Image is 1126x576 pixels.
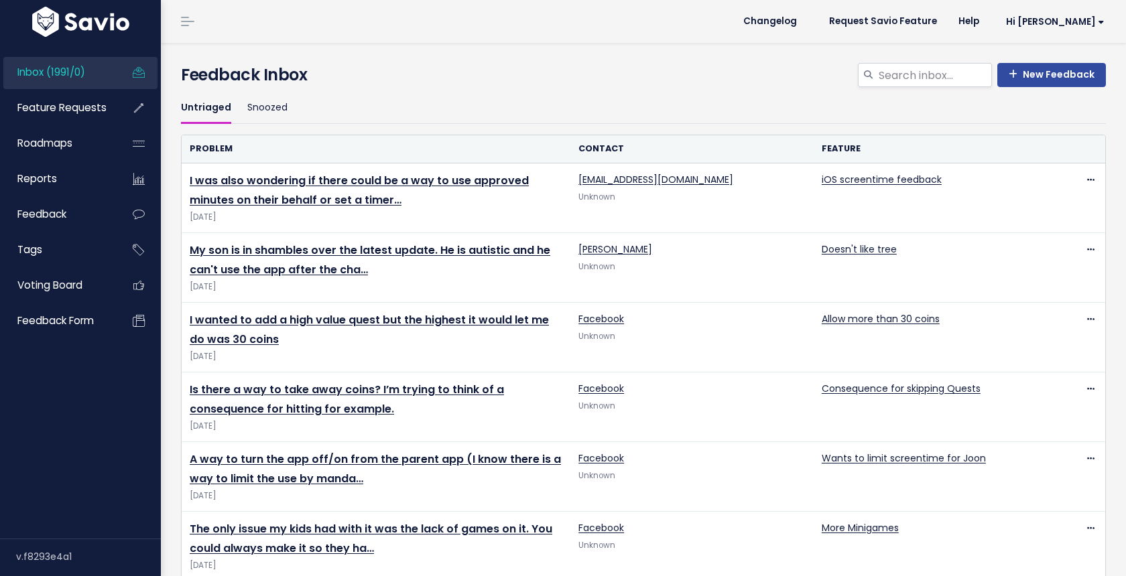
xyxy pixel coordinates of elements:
[1006,17,1105,27] span: Hi [PERSON_NAME]
[17,171,57,186] span: Reports
[822,173,942,186] a: iOS screentime feedback
[578,540,615,551] span: Unknown
[190,451,561,486] a: A way to turn the app off/on from the parent app (I know there is a way to limit the use by manda…
[822,242,897,256] a: Doesn't like tree
[822,382,981,395] a: Consequence for skipping Quests
[17,242,42,257] span: Tags
[3,199,111,230] a: Feedback
[17,65,85,79] span: Inbox (1991/0)
[16,539,161,574] div: v.f8293e4a1
[190,350,562,364] span: [DATE]
[948,11,990,31] a: Help
[190,210,562,224] span: [DATE]
[578,331,615,342] span: Unknown
[3,128,111,159] a: Roadmaps
[578,242,652,256] a: [PERSON_NAME]
[181,63,1106,87] h4: Feedback Inbox
[3,57,111,88] a: Inbox (1991/0)
[247,92,288,124] a: Snoozed
[17,278,82,292] span: Voting Board
[29,7,133,37] img: logo-white.9d6f32f41409.svg
[578,173,733,186] a: [EMAIL_ADDRESS][DOMAIN_NAME]
[578,192,615,202] span: Unknown
[190,382,504,417] a: Is there a way to take away coins? I’m trying to think of a consequence for hitting for example.
[578,470,615,481] span: Unknown
[822,521,899,534] a: More Minigames
[190,521,552,556] a: The only issue my kids had with it was the lack of games on it. You could always make it so they ha…
[578,451,624,465] a: Facebook
[3,305,111,336] a: Feedback form
[3,92,111,123] a: Feature Requests
[997,63,1106,87] a: New Feedback
[578,382,624,395] a: Facebook
[3,163,111,194] a: Reports
[570,135,814,163] th: Contact
[190,173,529,208] a: I was also wondering if there could be a way to use approved minutes on their behalf or set a timer…
[822,312,940,326] a: Allow more than 30 coins
[578,312,624,326] a: Facebook
[17,313,94,328] span: Feedback form
[182,135,570,163] th: Problem
[190,419,562,433] span: [DATE]
[3,270,111,301] a: Voting Board
[578,261,615,272] span: Unknown
[190,312,549,347] a: I wanted to add a high value quest but the highest it would let me do was 30 coins
[814,135,1057,163] th: Feature
[822,451,986,465] a: Wants to limit screentime for Joon
[818,11,948,31] a: Request Savio Feature
[190,559,562,573] span: [DATE]
[877,63,992,87] input: Search inbox...
[181,92,231,124] a: Untriaged
[17,136,72,150] span: Roadmaps
[990,11,1115,32] a: Hi [PERSON_NAME]
[190,280,562,294] span: [DATE]
[578,401,615,411] span: Unknown
[181,92,1106,124] ul: Filter feature requests
[190,489,562,503] span: [DATE]
[3,234,111,265] a: Tags
[190,242,550,277] a: My son is in shambles over the latest update. He is autistic and he can't use the app after the cha…
[578,521,624,534] a: Facebook
[17,100,107,115] span: Feature Requests
[743,17,797,26] span: Changelog
[17,207,66,221] span: Feedback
